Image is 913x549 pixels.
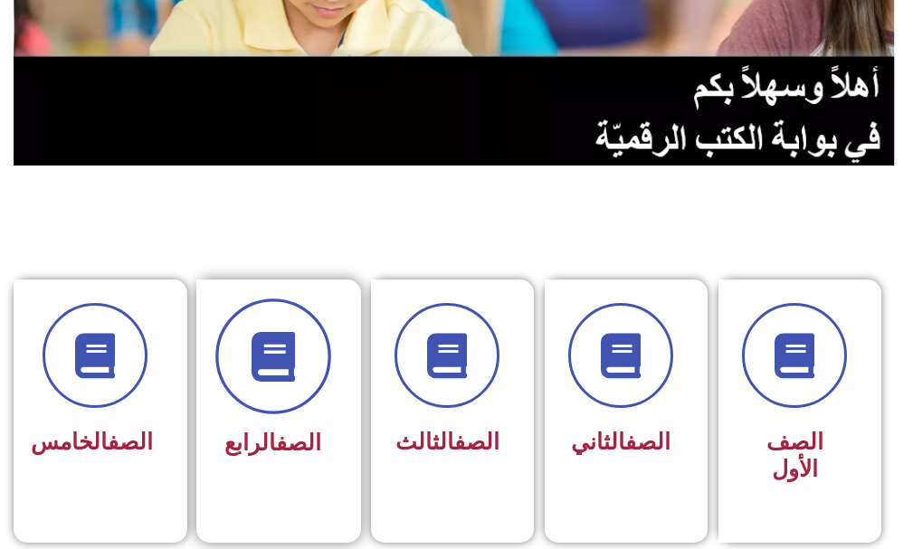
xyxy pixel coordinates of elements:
a: الصف [625,429,670,455]
a: الصف [276,430,321,456]
span: الصف الأول [766,429,823,482]
span: الثالث [395,429,499,455]
a: الصف [454,429,499,455]
a: الصف [108,429,153,455]
span: الثاني [571,429,670,455]
span: الرابع [224,430,321,456]
span: الخامس [31,429,153,455]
